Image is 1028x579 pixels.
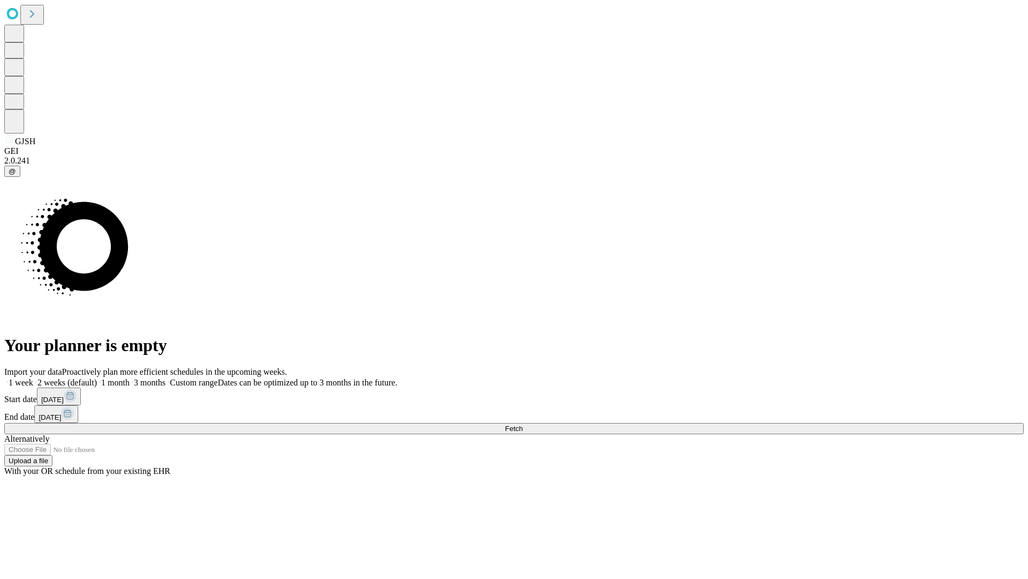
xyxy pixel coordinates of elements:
button: Upload a file [4,455,52,466]
div: End date [4,405,1024,423]
span: 1 week [9,378,33,387]
span: @ [9,167,16,175]
span: Dates can be optimized up to 3 months in the future. [218,378,397,387]
span: Custom range [170,378,217,387]
button: @ [4,166,20,177]
span: 1 month [101,378,130,387]
span: Fetch [505,425,523,433]
div: GEI [4,146,1024,156]
span: [DATE] [41,396,64,404]
span: 3 months [134,378,165,387]
span: GJSH [15,137,35,146]
button: Fetch [4,423,1024,434]
span: Import your data [4,367,62,376]
span: Alternatively [4,434,49,443]
span: Proactively plan more efficient schedules in the upcoming weeks. [62,367,287,376]
h1: Your planner is empty [4,336,1024,355]
div: Start date [4,388,1024,405]
span: [DATE] [39,413,61,421]
button: [DATE] [37,388,81,405]
div: 2.0.241 [4,156,1024,166]
span: With your OR schedule from your existing EHR [4,466,170,476]
button: [DATE] [34,405,78,423]
span: 2 weeks (default) [37,378,97,387]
